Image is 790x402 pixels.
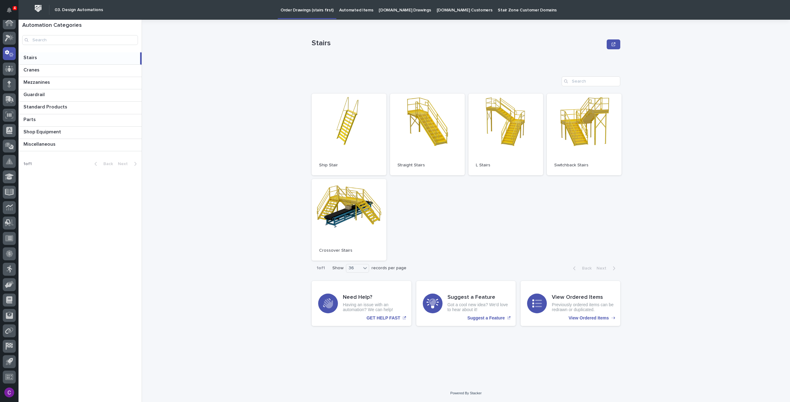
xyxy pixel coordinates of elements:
[447,302,509,313] p: Got a cool new idea? We'd love to hear about it!
[390,94,465,175] a: Straight Stairs
[467,315,505,321] p: Suggest a Feature
[22,35,138,45] input: Search
[89,161,115,167] button: Back
[312,281,411,326] a: GET HELP FAST
[312,39,604,48] p: Stairs
[343,302,405,313] p: Having an issue with an automation? We can help!
[23,78,51,85] p: Mezzanines
[372,266,406,271] p: records per page
[19,139,142,151] a: MiscellaneousMiscellaneous
[55,7,103,13] h2: 03. Design Automations
[23,103,69,110] p: Standard Products
[594,266,620,271] button: Next
[32,3,44,14] img: Workspace Logo
[23,116,37,123] p: Parts
[19,77,142,89] a: MezzaninesMezzanines
[312,261,330,276] p: 1 of 1
[597,266,610,270] span: Next
[367,315,400,321] p: GET HELP FAST
[22,22,138,29] h1: Automation Categories
[19,65,142,77] a: CranesCranes
[23,128,62,135] p: Shop Equipment
[19,114,142,127] a: PartsParts
[3,386,16,399] button: users-avatar
[416,281,516,326] a: Suggest a Feature
[319,163,379,168] p: Ship Stair
[346,265,361,271] div: 36
[19,52,142,65] a: StairsStairs
[19,89,142,102] a: GuardrailGuardrail
[450,391,481,395] a: Powered By Stacker
[23,91,46,98] p: Guardrail
[19,127,142,139] a: Shop EquipmentShop Equipment
[23,54,38,61] p: Stairs
[554,163,614,168] p: Switchback Stairs
[332,266,343,271] p: Show
[447,294,509,301] h3: Suggest a Feature
[521,281,620,326] a: View Ordered Items
[312,179,386,261] a: Crossover Stairs
[319,248,379,253] p: Crossover Stairs
[562,76,620,86] input: Search
[468,94,543,175] a: L Stairs
[552,302,614,313] p: Previously ordered items can be redrawn or duplicated.
[3,4,16,17] button: Notifications
[23,66,41,73] p: Cranes
[19,156,37,172] p: 1 of 1
[578,266,592,270] span: Back
[19,102,142,114] a: Standard ProductsStandard Products
[115,161,142,167] button: Next
[476,163,536,168] p: L Stairs
[568,266,594,271] button: Back
[547,94,622,175] a: Switchback Stairs
[569,315,609,321] p: View Ordered Items
[397,163,457,168] p: Straight Stairs
[312,94,386,175] a: Ship Stair
[343,294,405,301] h3: Need Help?
[14,6,16,10] p: 4
[118,162,131,166] span: Next
[8,7,16,17] div: Notifications4
[23,140,57,147] p: Miscellaneous
[552,294,614,301] h3: View Ordered Items
[100,162,113,166] span: Back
